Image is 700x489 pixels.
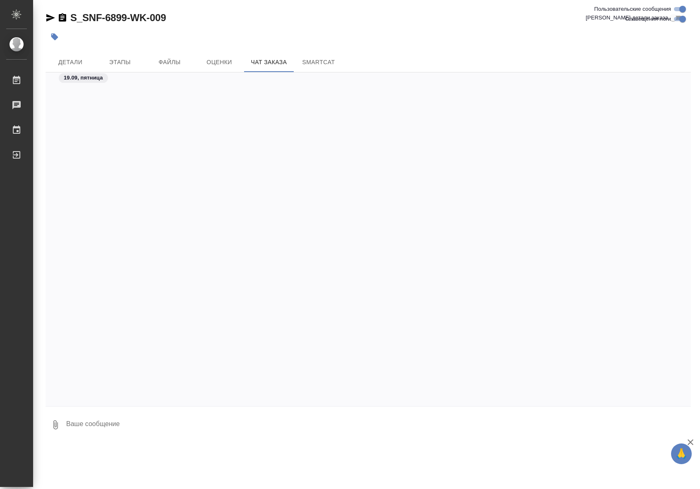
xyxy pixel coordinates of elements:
span: 🙏 [674,445,688,463]
span: Файлы [150,57,189,67]
span: Детали [50,57,90,67]
span: Чат заказа [249,57,289,67]
span: Этапы [100,57,140,67]
span: Оценки [199,57,239,67]
button: Добавить тэг [46,28,64,46]
span: Пользовательские сообщения [594,5,671,13]
p: 19.09, пятница [64,74,103,82]
button: Скопировать ссылку [58,13,67,23]
span: Оповещения-логи [625,15,671,23]
button: 🙏 [671,443,692,464]
span: SmartCat [299,57,338,67]
span: [PERSON_NAME] детали заказа [586,14,668,22]
a: S_SNF-6899-WK-009 [70,12,166,23]
button: Скопировать ссылку для ЯМессенджера [46,13,55,23]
